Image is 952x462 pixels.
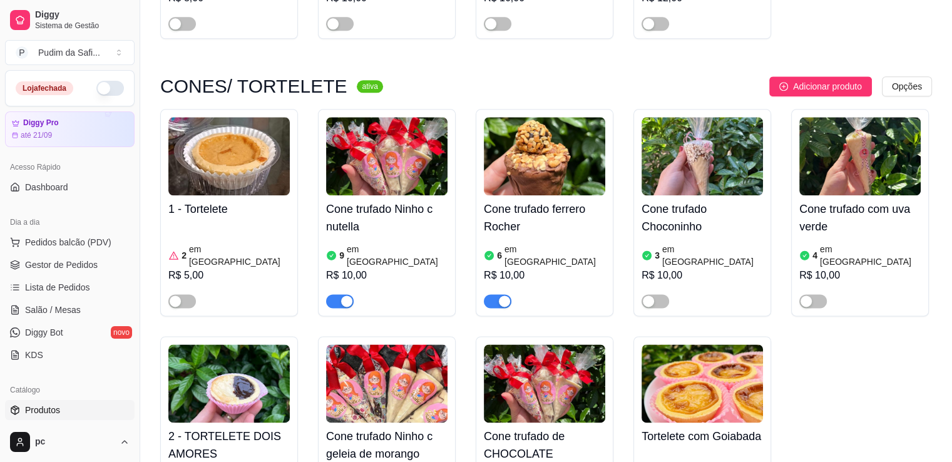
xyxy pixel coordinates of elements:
[799,200,921,235] h4: Cone trufado com uva verde
[326,200,448,235] h4: Cone trufado Ninho c nutella
[21,130,52,140] article: até 21/09
[642,428,763,445] h4: Tortelete com Goiabada
[662,243,763,268] article: em [GEOGRAPHIC_DATA]
[5,5,135,35] a: DiggySistema de Gestão
[504,243,605,268] article: em [GEOGRAPHIC_DATA]
[779,82,788,91] span: plus-circle
[326,344,448,423] img: product-image
[5,277,135,297] a: Lista de Pedidos
[189,243,290,268] article: em [GEOGRAPHIC_DATA]
[5,40,135,65] button: Select a team
[326,117,448,195] img: product-image
[882,76,932,96] button: Opções
[5,111,135,147] a: Diggy Proaté 21/09
[160,79,347,94] h3: CONES/ TORTELETE
[357,80,382,93] sup: ativa
[182,249,187,262] article: 2
[484,344,605,423] img: product-image
[168,344,290,423] img: product-image
[168,200,290,218] h4: 1 - Tortelete
[793,80,862,93] span: Adicionar produto
[497,249,502,262] article: 6
[25,181,68,193] span: Dashboard
[168,268,290,283] div: R$ 5,00
[25,304,81,316] span: Salão / Mesas
[799,268,921,283] div: R$ 10,00
[5,255,135,275] a: Gestor de Pedidos
[892,80,922,93] span: Opções
[23,118,59,128] article: Diggy Pro
[5,345,135,365] a: KDS
[799,117,921,195] img: product-image
[35,9,130,21] span: Diggy
[655,249,660,262] article: 3
[642,268,763,283] div: R$ 10,00
[16,81,73,95] div: Loja fechada
[769,76,872,96] button: Adicionar produto
[168,117,290,195] img: product-image
[642,344,763,423] img: product-image
[5,380,135,400] div: Catálogo
[25,236,111,249] span: Pedidos balcão (PDV)
[16,46,28,59] span: P
[25,404,60,416] span: Produtos
[25,281,90,294] span: Lista de Pedidos
[5,322,135,342] a: Diggy Botnovo
[326,268,448,283] div: R$ 10,00
[642,117,763,195] img: product-image
[25,326,63,339] span: Diggy Bot
[5,232,135,252] button: Pedidos balcão (PDV)
[339,249,344,262] article: 9
[5,400,135,420] a: Produtos
[5,157,135,177] div: Acesso Rápido
[642,200,763,235] h4: Cone trufado Choconinho
[484,200,605,235] h4: Cone trufado ferrero Rocher
[5,300,135,320] a: Salão / Mesas
[347,243,448,268] article: em [GEOGRAPHIC_DATA]
[35,21,130,31] span: Sistema de Gestão
[25,259,98,271] span: Gestor de Pedidos
[35,436,115,448] span: pc
[96,81,124,96] button: Alterar Status
[38,46,100,59] div: Pudim da Safi ...
[5,212,135,232] div: Dia a dia
[484,117,605,195] img: product-image
[5,427,135,457] button: pc
[484,268,605,283] div: R$ 10,00
[5,177,135,197] a: Dashboard
[812,249,817,262] article: 4
[820,243,921,268] article: em [GEOGRAPHIC_DATA]
[25,349,43,361] span: KDS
